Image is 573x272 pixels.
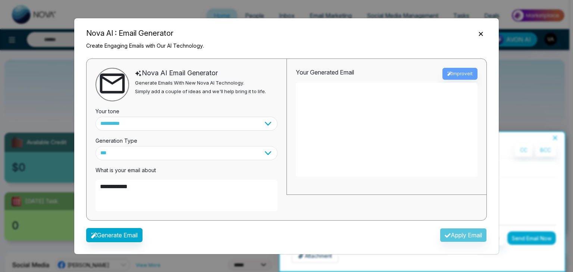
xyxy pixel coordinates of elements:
div: Your tone [95,101,278,117]
p: Create Engaging Emails with Our AI Technology. [86,42,204,50]
div: Generation Type [95,131,278,146]
p: Generate Emails With New Nova AI Technology. [135,79,266,87]
p: Simply add a couple of ideas and we'll help bring it to life. [135,88,266,95]
h5: Nova AI : Email Generator [86,28,204,39]
div: Your Generated Email [296,68,354,80]
p: What is your email about [95,166,278,174]
button: Generate Email [86,228,143,242]
div: Nova AI Email Generator [135,68,266,78]
button: Close [475,29,487,38]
